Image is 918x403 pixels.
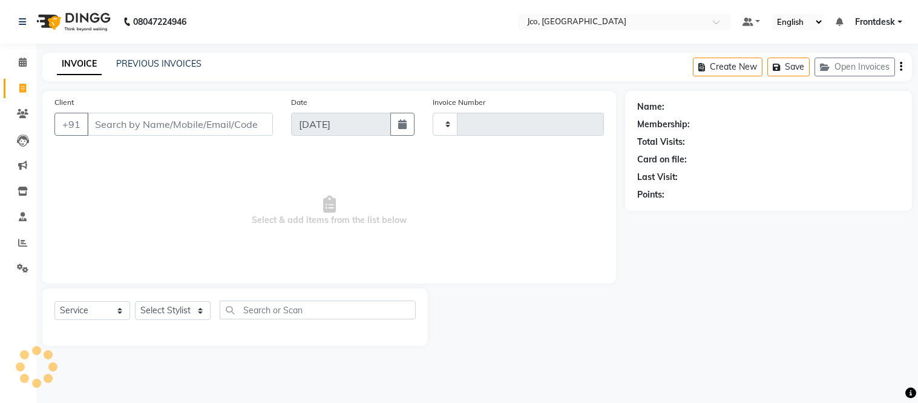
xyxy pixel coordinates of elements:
a: INVOICE [57,53,102,75]
div: Total Visits: [637,136,685,148]
button: Open Invoices [815,58,895,76]
button: Save [767,58,810,76]
label: Date [291,97,307,108]
input: Search or Scan [220,301,416,319]
span: Frontdesk [855,16,895,28]
label: Invoice Number [433,97,485,108]
button: Create New [693,58,762,76]
a: PREVIOUS INVOICES [116,58,202,69]
div: Points: [637,188,664,201]
div: Last Visit: [637,171,678,184]
div: Name: [637,101,664,113]
div: Membership: [637,118,690,131]
div: Card on file: [637,153,687,166]
img: logo [31,5,114,39]
b: 08047224946 [133,5,186,39]
input: Search by Name/Mobile/Email/Code [87,113,273,136]
button: +91 [54,113,88,136]
span: Select & add items from the list below [54,150,604,271]
label: Client [54,97,74,108]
